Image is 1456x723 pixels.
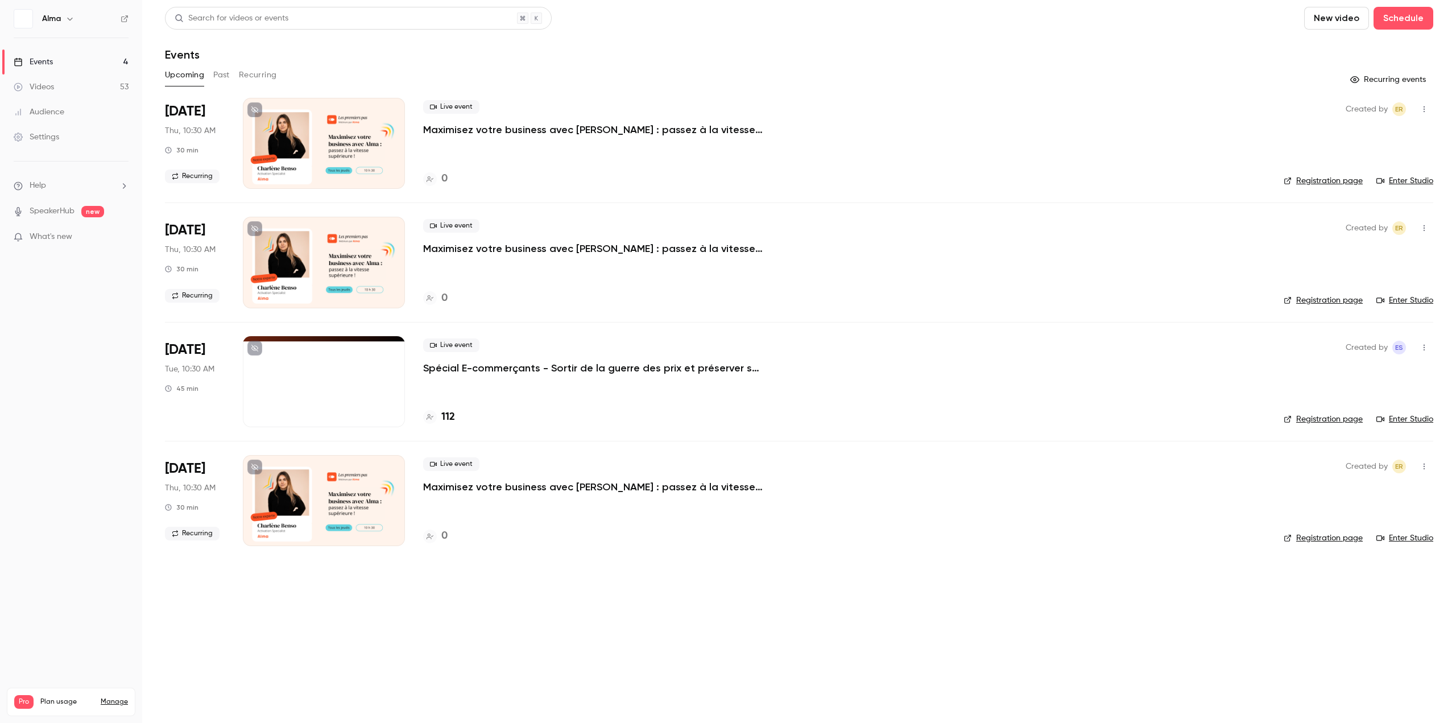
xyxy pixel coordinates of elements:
[441,410,455,425] h4: 112
[30,205,75,217] a: SpeakerHub
[423,361,764,375] a: Spécial E-commerçants - Sortir de la guerre des prix et préserver ses marges pendant [DATE][DATE]
[165,98,225,189] div: Sep 18 Thu, 10:30 AM (Europe/Paris)
[165,170,220,183] span: Recurring
[1376,414,1433,425] a: Enter Studio
[165,217,225,308] div: Sep 25 Thu, 10:30 AM (Europe/Paris)
[165,221,205,239] span: [DATE]
[175,13,288,24] div: Search for videos or events
[165,460,205,478] span: [DATE]
[165,125,216,137] span: Thu, 10:30 AM
[423,410,455,425] a: 112
[1392,221,1406,235] span: Eric ROMER
[1395,460,1403,473] span: ER
[165,503,198,512] div: 30 min
[1304,7,1369,30] button: New video
[1395,221,1403,235] span: ER
[423,457,479,471] span: Live event
[423,480,764,494] a: Maximisez votre business avec [PERSON_NAME] : passez à la vitesse supérieure !
[165,289,220,303] span: Recurring
[14,56,53,68] div: Events
[101,697,128,707] a: Manage
[423,100,479,114] span: Live event
[1346,460,1388,473] span: Created by
[40,697,94,707] span: Plan usage
[423,123,764,137] a: Maximisez votre business avec [PERSON_NAME] : passez à la vitesse supérieure !
[1395,102,1403,116] span: ER
[423,219,479,233] span: Live event
[423,171,448,187] a: 0
[1376,175,1433,187] a: Enter Studio
[441,291,448,306] h4: 0
[165,363,214,375] span: Tue, 10:30 AM
[165,336,225,427] div: Sep 30 Tue, 10:30 AM (Europe/Paris)
[115,232,129,242] iframe: Noticeable Trigger
[1345,71,1433,89] button: Recurring events
[239,66,277,84] button: Recurring
[14,131,59,143] div: Settings
[1395,341,1403,354] span: ES
[423,242,764,255] a: Maximisez votre business avec [PERSON_NAME] : passez à la vitesse supérieure !
[81,206,104,217] span: new
[165,455,225,546] div: Oct 2 Thu, 10:30 AM (Europe/Paris)
[1346,341,1388,354] span: Created by
[423,528,448,544] a: 0
[441,528,448,544] h4: 0
[165,265,198,274] div: 30 min
[165,244,216,255] span: Thu, 10:30 AM
[165,48,200,61] h1: Events
[1284,295,1363,306] a: Registration page
[165,527,220,540] span: Recurring
[441,171,448,187] h4: 0
[14,180,129,192] li: help-dropdown-opener
[165,102,205,121] span: [DATE]
[165,146,198,155] div: 30 min
[423,338,479,352] span: Live event
[1284,175,1363,187] a: Registration page
[1376,532,1433,544] a: Enter Studio
[1284,414,1363,425] a: Registration page
[423,291,448,306] a: 0
[1284,532,1363,544] a: Registration page
[165,66,204,84] button: Upcoming
[1392,460,1406,473] span: Eric ROMER
[30,180,46,192] span: Help
[165,341,205,359] span: [DATE]
[1346,221,1388,235] span: Created by
[42,13,61,24] h6: Alma
[1392,341,1406,354] span: Evan SAIDI
[1346,102,1388,116] span: Created by
[14,81,54,93] div: Videos
[165,384,198,393] div: 45 min
[165,482,216,494] span: Thu, 10:30 AM
[14,106,64,118] div: Audience
[30,231,72,243] span: What's new
[1374,7,1433,30] button: Schedule
[14,695,34,709] span: Pro
[14,10,32,28] img: Alma
[1392,102,1406,116] span: Eric ROMER
[1376,295,1433,306] a: Enter Studio
[213,66,230,84] button: Past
